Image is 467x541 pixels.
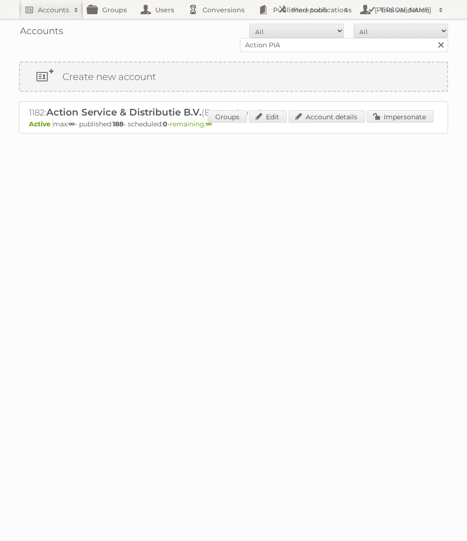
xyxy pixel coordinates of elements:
[29,120,438,128] p: max: - published: - scheduled: -
[170,120,212,128] span: remaining:
[372,5,434,15] h2: [PERSON_NAME]
[367,110,433,123] a: Impersonate
[46,106,202,118] span: Action Service & Distributie B.V.
[29,106,360,119] h2: 1182: (Enterprise ∞)
[206,120,212,128] strong: ∞
[163,120,167,128] strong: 0
[69,120,75,128] strong: ∞
[292,5,339,15] h2: More tools
[20,62,447,91] a: Create new account
[289,110,365,123] a: Account details
[29,120,53,128] span: Active
[249,110,287,123] a: Edit
[208,110,247,123] a: Groups
[38,5,69,15] h2: Accounts
[113,120,123,128] strong: 188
